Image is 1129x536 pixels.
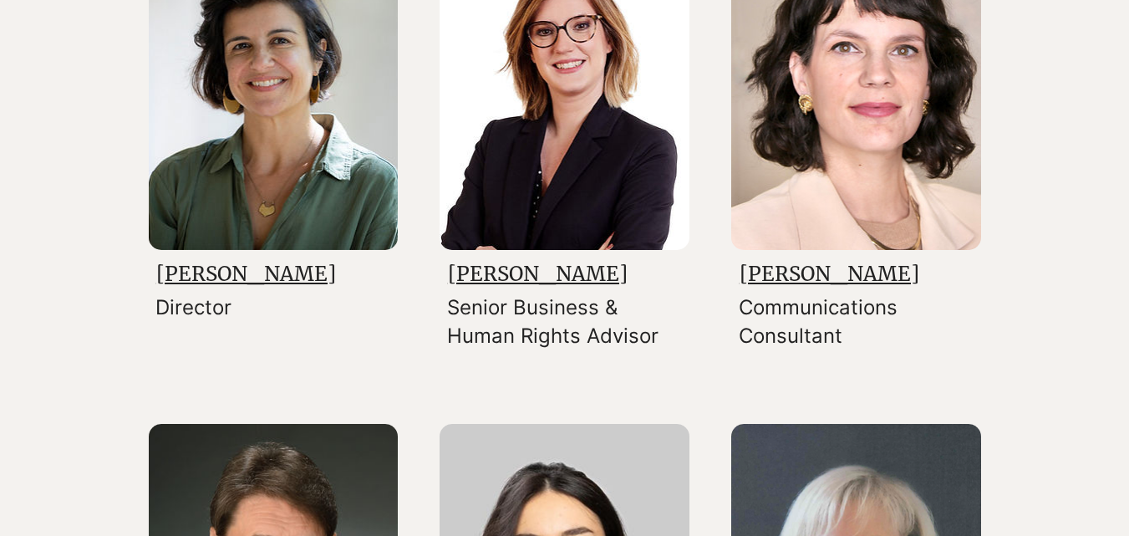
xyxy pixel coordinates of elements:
p: Senior Business & Human Rights Advisor [447,294,672,350]
p: Communications Consultant [739,294,964,350]
a: [PERSON_NAME] [740,261,919,287]
a: [PERSON_NAME] [156,261,336,287]
a: [PERSON_NAME] [448,261,628,287]
span: Director [155,295,231,319]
